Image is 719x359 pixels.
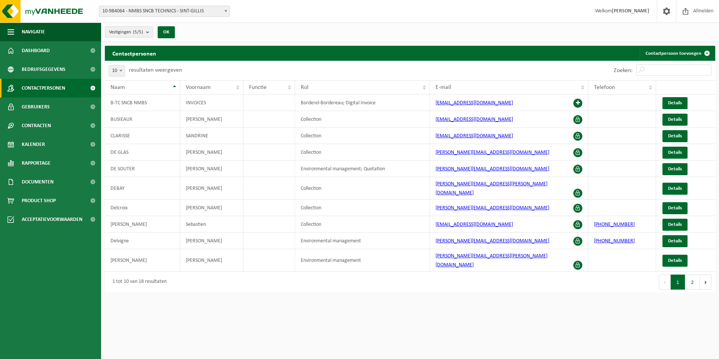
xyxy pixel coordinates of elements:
button: Vestigingen(5/5) [105,26,153,38]
a: [EMAIL_ADDRESS][DOMAIN_NAME] [436,117,513,122]
a: [PHONE_NUMBER] [594,222,635,227]
a: [PERSON_NAME][EMAIL_ADDRESS][DOMAIN_NAME] [436,238,549,244]
td: INVOICES [180,95,243,111]
button: 2 [685,275,700,290]
button: 1 [671,275,685,290]
td: DE GLAS [105,144,180,161]
a: [PHONE_NUMBER] [594,238,635,244]
a: Details [662,219,688,231]
td: CLARISSE [105,128,180,144]
span: Acceptatievoorwaarden [22,210,82,229]
td: Borderel-Bordereau; Digital Invoice [295,95,430,111]
span: Kalender [22,135,45,154]
count: (5/5) [133,30,143,35]
span: Details [668,117,682,122]
span: Bedrijfsgegevens [22,60,66,79]
span: Documenten [22,173,54,191]
td: B-TC SNCB NMBS [105,95,180,111]
span: Dashboard [22,41,50,60]
span: Details [668,101,682,105]
span: Details [668,206,682,210]
a: Details [662,114,688,126]
td: [PERSON_NAME] [180,200,243,216]
a: Details [662,147,688,159]
span: E-mail [436,84,451,90]
td: DE SOUTER [105,161,180,177]
a: Details [662,183,688,195]
span: Vestigingen [109,27,143,38]
span: Naam [110,84,125,90]
span: Details [668,150,682,155]
span: Gebruikers [22,98,50,116]
span: 10 [109,65,125,77]
span: Details [668,222,682,227]
td: Environmental management [295,249,430,272]
a: [PERSON_NAME][EMAIL_ADDRESS][PERSON_NAME][DOMAIN_NAME] [436,181,547,196]
a: Contactpersoon toevoegen [640,46,715,61]
a: [EMAIL_ADDRESS][DOMAIN_NAME] [436,222,513,227]
td: DEBAY [105,177,180,200]
td: Collection [295,144,430,161]
button: OK [158,26,175,38]
span: Details [668,258,682,263]
a: Details [662,255,688,267]
span: 10 [109,66,125,76]
button: Next [700,275,712,290]
td: [PERSON_NAME] [180,233,243,249]
span: Details [668,186,682,191]
span: 10-984064 - NMBS SNCB TECHNICS - SINT-GILLIS [99,6,230,17]
td: [PERSON_NAME] [180,144,243,161]
td: SANDRINE [180,128,243,144]
span: Navigatie [22,23,45,41]
a: [EMAIL_ADDRESS][DOMAIN_NAME] [436,100,513,106]
td: Collection [295,216,430,233]
strong: [PERSON_NAME] [612,8,649,14]
a: Details [662,235,688,247]
td: [PERSON_NAME] [180,161,243,177]
span: Voornaam [186,84,211,90]
span: Details [668,239,682,243]
a: Details [662,163,688,175]
td: Environmental management; Quotation [295,161,430,177]
td: Environmental management [295,233,430,249]
label: Zoeken: [614,68,632,74]
span: Rapportage [22,154,51,173]
a: Details [662,130,688,142]
td: [PERSON_NAME] [180,177,243,200]
td: Collection [295,177,430,200]
span: Functie [249,84,267,90]
a: Details [662,97,688,109]
td: BUSIEAUX [105,111,180,128]
a: [PERSON_NAME][EMAIL_ADDRESS][DOMAIN_NAME] [436,150,549,155]
div: 1 tot 10 van 18 resultaten [109,275,167,289]
a: [PERSON_NAME][EMAIL_ADDRESS][DOMAIN_NAME] [436,166,549,172]
a: [PERSON_NAME][EMAIL_ADDRESS][DOMAIN_NAME] [436,205,549,211]
td: [PERSON_NAME] [105,216,180,233]
span: Contracten [22,116,51,135]
td: [PERSON_NAME] [105,249,180,272]
td: [PERSON_NAME] [180,249,243,272]
span: 10-984064 - NMBS SNCB TECHNICS - SINT-GILLIS [99,6,230,17]
label: resultaten weergeven [129,67,182,73]
span: Telefoon [594,84,615,90]
span: Details [668,134,682,138]
span: Rol [301,84,309,90]
button: Previous [659,275,671,290]
td: Collection [295,200,430,216]
h2: Contactpersonen [105,46,164,60]
a: [PERSON_NAME][EMAIL_ADDRESS][PERSON_NAME][DOMAIN_NAME] [436,253,547,268]
td: Delcroix [105,200,180,216]
td: [PERSON_NAME] [180,111,243,128]
td: Delvigne [105,233,180,249]
a: [EMAIL_ADDRESS][DOMAIN_NAME] [436,133,513,139]
td: Collection [295,128,430,144]
span: Contactpersonen [22,79,65,98]
a: Details [662,202,688,214]
td: Collection [295,111,430,128]
span: Product Shop [22,191,56,210]
span: Details [668,167,682,171]
td: Sebastien [180,216,243,233]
